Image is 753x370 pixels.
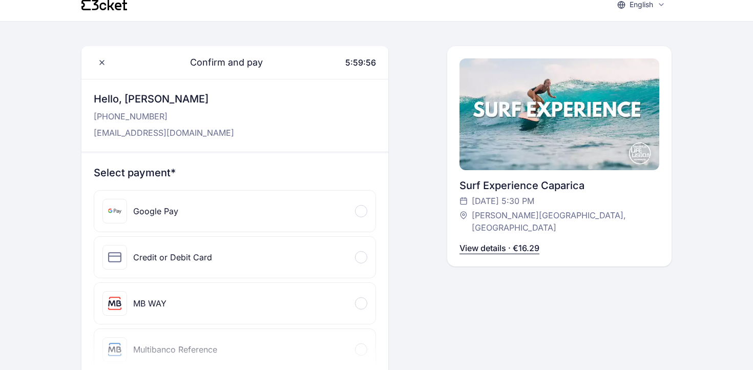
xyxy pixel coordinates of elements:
p: [PHONE_NUMBER] [94,110,234,122]
div: Surf Experience Caparica [459,178,659,193]
div: MB WAY [133,297,166,310]
span: [PERSON_NAME][GEOGRAPHIC_DATA], [GEOGRAPHIC_DATA] [472,209,649,234]
p: [EMAIL_ADDRESS][DOMAIN_NAME] [94,127,234,139]
div: Google Pay [133,205,178,217]
div: Credit or Debit Card [133,251,212,263]
span: 5:59:56 [345,57,376,68]
span: Confirm and pay [178,55,263,70]
span: [DATE] 5:30 PM [472,195,534,207]
div: Multibanco Reference [133,343,217,356]
p: View details · €16.29 [459,242,539,254]
h3: Select payment* [94,166,376,180]
h3: Hello, [PERSON_NAME] [94,92,234,106]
